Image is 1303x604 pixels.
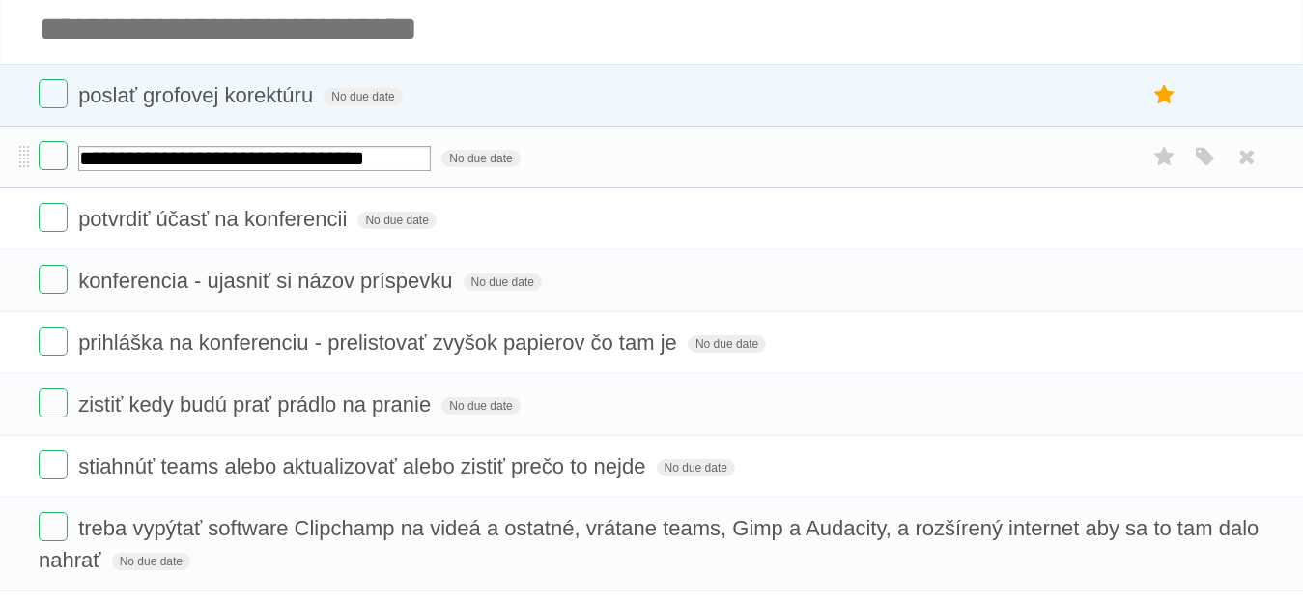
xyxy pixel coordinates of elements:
[78,392,436,417] span: zistiť kedy budú prať prádlo na pranie
[78,454,650,478] span: stiahnúť teams alebo aktualizovať alebo zistiť prečo to nejde
[78,207,352,231] span: potvrdiť účasť na konferencii
[78,331,682,355] span: prihláška na konferenciu - prelistovať zvyšok papierov čo tam je
[39,388,68,417] label: Done
[39,265,68,294] label: Done
[39,450,68,479] label: Done
[78,269,457,293] span: konferencia - ujasniť si názov príspevku
[688,335,766,353] span: No due date
[112,553,190,570] span: No due date
[1147,141,1183,173] label: Star task
[39,327,68,356] label: Done
[441,397,520,415] span: No due date
[357,212,436,229] span: No due date
[78,83,318,107] span: poslať grofovej korektúru
[657,459,735,476] span: No due date
[1147,79,1183,111] label: Star task
[441,150,520,167] span: No due date
[324,88,402,105] span: No due date
[39,79,68,108] label: Done
[39,512,68,541] label: Done
[464,273,542,291] span: No due date
[39,141,68,170] label: Done
[39,203,68,232] label: Done
[39,516,1259,572] span: treba vypýtať software Clipchamp na videá a ostatné, vrátane teams, Gimp a Audacity, a rozšírený ...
